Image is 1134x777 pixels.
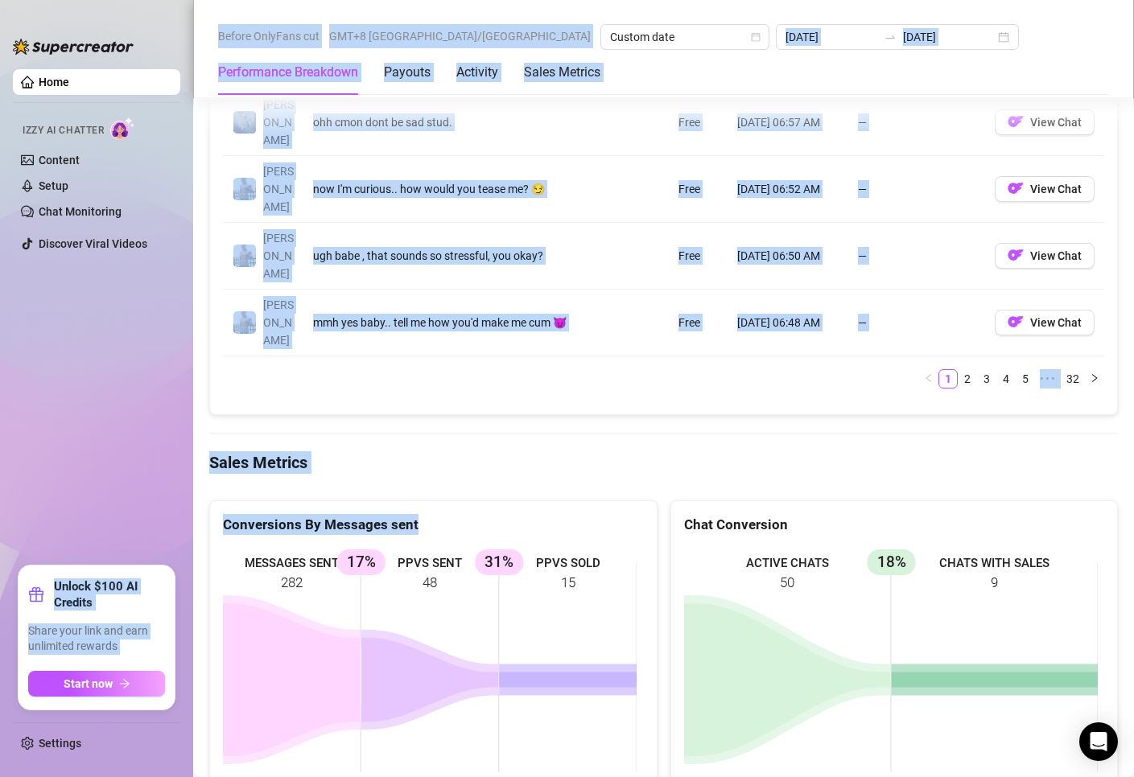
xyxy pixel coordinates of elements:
a: Content [39,154,80,166]
span: gift [28,586,44,602]
div: Performance Breakdown [218,63,358,82]
img: OF [1008,247,1024,263]
img: George [233,111,256,134]
td: — [848,223,985,290]
li: 3 [977,369,996,388]
span: GMT+8 [GEOGRAPHIC_DATA]/[GEOGRAPHIC_DATA] [329,24,591,48]
li: Next Page [1085,369,1104,388]
img: JUSTIN [233,311,256,334]
td: — [848,290,985,356]
div: ugh babe , that sounds so stressful, you okay? [313,247,595,265]
div: Chat Conversion [684,514,1105,536]
span: [PERSON_NAME] [263,165,294,213]
div: mmh yes baby.. tell me how you'd make me cum 😈 [313,314,595,331]
button: OFView Chat [995,176,1095,202]
a: Discover Viral Videos [39,237,147,250]
li: 32 [1061,369,1085,388]
span: [PERSON_NAME] [263,298,294,347]
div: Sales Metrics [524,63,600,82]
td: — [848,89,985,156]
input: Start date [786,28,877,46]
span: Custom date [610,25,760,49]
td: Free [669,223,728,290]
span: calendar [751,32,761,42]
span: Izzy AI Chatter [23,123,104,138]
div: ohh cmon dont be sad stud. [313,113,595,131]
strong: Unlock $100 AI Credits [54,578,165,610]
li: 1 [938,369,958,388]
span: [PERSON_NAME] [263,232,294,280]
span: swap-right [884,31,897,43]
td: Free [669,156,728,223]
div: Conversions By Messages sent [223,514,644,536]
img: OF [1008,180,1024,196]
button: OFView Chat [995,243,1095,269]
button: right [1085,369,1104,388]
td: [DATE] 06:57 AM [728,89,848,156]
a: OFView Chat [995,253,1095,265]
div: now I'm curious.. how would you tease me? 😏 [313,180,595,198]
li: Previous Page [919,369,938,388]
span: View Chat [1030,116,1082,129]
input: End date [903,28,995,46]
h4: Sales Metrics [209,451,1118,474]
img: JUSTIN [233,178,256,200]
button: OFView Chat [995,310,1095,335]
div: Payouts [384,63,431,82]
a: 5 [1016,370,1034,388]
span: right [1090,373,1099,383]
span: View Chat [1030,183,1082,195]
a: Chat Monitoring [39,205,122,218]
span: View Chat [1030,316,1082,329]
a: 3 [978,370,996,388]
img: logo-BBDzfeDw.svg [13,39,134,55]
span: ••• [1035,369,1061,388]
div: Open Intercom Messenger [1079,722,1118,761]
li: 4 [996,369,1016,388]
a: OFView Chat [995,186,1095,199]
span: [PERSON_NAME] [263,98,294,146]
li: 2 [958,369,977,388]
span: left [924,373,934,383]
td: — [848,156,985,223]
td: [DATE] 06:50 AM [728,223,848,290]
button: OFView Chat [995,109,1095,135]
a: Home [39,76,69,88]
span: arrow-right [119,678,130,689]
td: [DATE] 06:52 AM [728,156,848,223]
img: OF [1008,113,1024,129]
button: left [919,369,938,388]
a: 2 [959,370,976,388]
a: 4 [997,370,1015,388]
a: 32 [1062,370,1084,388]
span: View Chat [1030,249,1082,262]
span: Before OnlyFans cut [218,24,320,48]
li: Next 5 Pages [1035,369,1061,388]
li: 5 [1016,369,1035,388]
button: Start nowarrow-right [28,671,165,697]
td: [DATE] 06:48 AM [728,290,848,356]
a: Setup [39,179,68,192]
div: Activity [456,63,498,82]
img: OF [1008,314,1024,330]
a: OFView Chat [995,119,1095,132]
a: Settings [39,737,81,750]
td: Free [669,89,728,156]
img: JUSTIN [233,245,256,267]
td: Free [669,290,728,356]
a: OFView Chat [995,319,1095,332]
span: Start now [64,677,113,690]
img: AI Chatter [110,117,135,140]
span: Share your link and earn unlimited rewards [28,623,165,655]
a: 1 [939,370,957,388]
span: to [884,31,897,43]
